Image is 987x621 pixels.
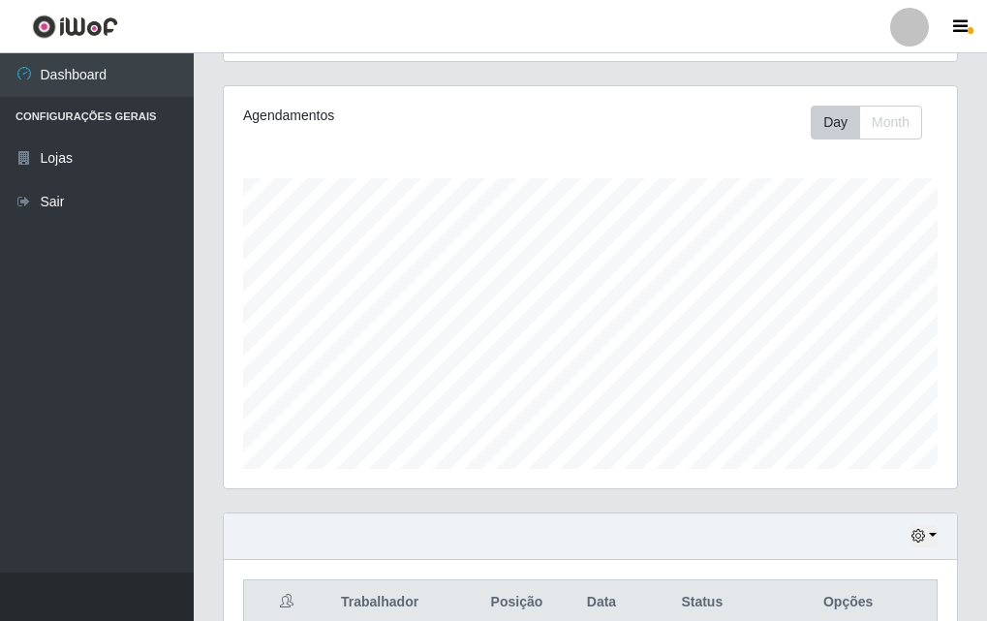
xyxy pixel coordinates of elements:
button: Month [859,106,922,140]
img: CoreUI Logo [32,15,118,39]
div: Toolbar with button groups [811,106,938,140]
button: Day [811,106,860,140]
div: First group [811,106,922,140]
div: Agendamentos [243,106,515,126]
